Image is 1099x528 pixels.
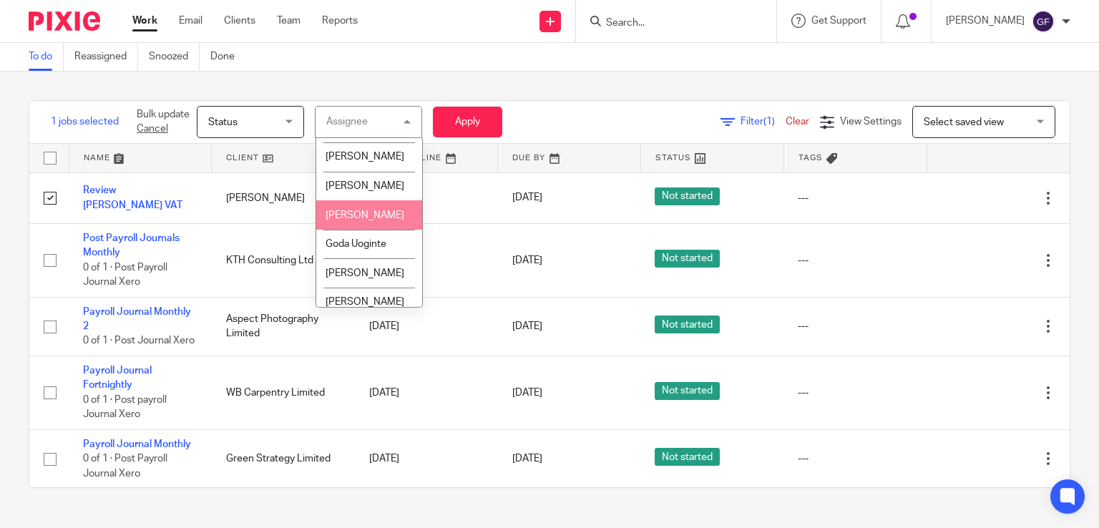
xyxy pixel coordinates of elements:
span: [PERSON_NAME] [326,210,404,220]
a: To do [29,43,64,71]
a: Payroll Journal Monthly [83,439,191,449]
div: --- [798,191,912,205]
a: Reports [322,14,358,28]
div: --- [798,253,912,268]
span: (1) [763,117,775,127]
span: [PERSON_NAME] [326,297,404,307]
a: Clients [224,14,255,28]
p: Bulk update [137,107,190,137]
a: Done [210,43,245,71]
span: [DATE] [512,255,542,265]
span: [DATE] [512,454,542,464]
td: WB Carpentry Limited [212,356,355,429]
td: Green Strategy Limited [212,429,355,488]
span: Filter [741,117,786,127]
span: [PERSON_NAME] [326,181,404,191]
a: Work [132,14,157,28]
div: --- [798,451,912,466]
span: 0 of 1 · Post payroll Journal Xero [83,395,167,420]
img: Pixie [29,11,100,31]
a: Reassigned [74,43,138,71]
button: Apply [433,107,502,137]
td: [DATE] [355,172,498,223]
span: Not started [655,316,720,333]
span: [PERSON_NAME] [326,152,404,162]
span: Not started [655,382,720,400]
span: [DATE] [512,321,542,331]
span: 1 jobs selected [51,114,119,129]
a: Review [PERSON_NAME] VAT [83,185,182,210]
a: Clear [786,117,809,127]
span: Not started [655,187,720,205]
div: --- [798,319,912,333]
a: Payroll Journal Fortnightly [83,366,152,390]
span: [PERSON_NAME] [326,268,404,278]
span: [DATE] [512,193,542,203]
span: View Settings [840,117,902,127]
span: Status [208,117,238,127]
a: Post Payroll Journals Monthly [83,233,180,258]
a: Team [277,14,301,28]
td: [DATE] [355,223,498,297]
a: Snoozed [149,43,200,71]
span: [DATE] [512,388,542,398]
span: Goda Uoginte [326,239,386,249]
div: Assignee [326,117,368,127]
span: Tags [798,154,823,162]
span: Not started [655,250,720,268]
td: [DATE] [355,297,498,356]
span: Not started [655,448,720,466]
a: Payroll Journal Monthly 2 [83,307,191,331]
img: svg%3E [1032,10,1055,33]
a: Email [179,14,202,28]
div: --- [798,386,912,400]
p: [PERSON_NAME] [946,14,1025,28]
a: Cancel [137,124,168,134]
span: 0 of 1 · Post Payroll Journal Xero [83,263,167,288]
td: KTH Consulting Ltd [212,223,355,297]
td: [PERSON_NAME] [212,172,355,223]
input: Search [605,17,733,30]
span: Get Support [811,16,866,26]
td: Aspect Photography Limited [212,297,355,356]
span: 0 of 1 · Post Journal Xero [83,336,195,346]
span: 0 of 1 · Post Payroll Journal Xero [83,454,167,479]
span: Select saved view [924,117,1004,127]
td: [DATE] [355,429,498,488]
td: [DATE] [355,356,498,429]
